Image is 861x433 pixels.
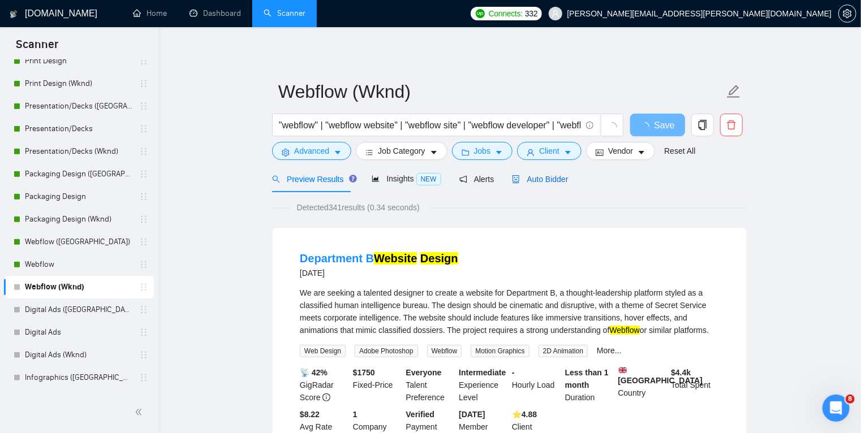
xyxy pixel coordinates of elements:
[25,208,132,231] a: Packaging Design (Wknd)
[190,8,241,18] a: dashboardDashboard
[300,368,328,377] b: 📡 42%
[139,102,148,111] span: holder
[664,145,695,157] a: Reset All
[25,276,132,298] a: Webflow (Wknd)
[539,145,559,157] span: Client
[322,393,330,401] span: info-circle
[610,326,640,335] mark: Webflow
[823,395,850,422] iframe: Intercom live chat
[374,252,417,265] mark: Website
[512,410,537,419] b: ⭐️ 4.88
[608,145,633,157] span: Vendor
[355,345,417,357] span: Adobe Photoshop
[552,10,559,18] span: user
[25,140,132,163] a: Presentation/Decks (Wknd)
[838,5,856,23] button: setting
[640,122,654,131] span: loading
[525,7,537,20] span: 332
[459,175,494,184] span: Alerts
[7,36,67,60] span: Scanner
[294,145,329,157] span: Advanced
[25,185,132,208] a: Packaging Design
[272,142,351,160] button: settingAdvancedcaret-down
[630,114,685,136] button: Save
[726,84,741,99] span: edit
[846,395,855,404] span: 8
[452,142,513,160] button: folderJobscaret-down
[638,148,645,157] span: caret-down
[416,173,441,185] span: NEW
[586,122,593,129] span: info-circle
[510,364,563,406] div: Hourly Load
[272,175,280,183] span: search
[300,410,320,419] b: $8.22
[607,122,617,132] span: loading
[25,344,132,366] a: Digital Ads (Wknd)
[471,345,529,357] span: Motion Graphics
[459,410,485,419] b: [DATE]
[457,364,510,406] div: Experience Level
[406,410,435,419] b: Verified
[10,5,18,23] img: logo
[25,389,132,412] a: Infographics
[378,145,425,157] span: Job Category
[459,175,467,183] span: notification
[512,368,515,377] b: -
[616,364,669,406] div: Country
[356,142,447,160] button: barsJob Categorycaret-down
[420,252,458,265] mark: Design
[692,120,713,130] span: copy
[671,368,691,377] b: $ 4.4k
[838,9,856,18] a: setting
[139,124,148,133] span: holder
[139,79,148,88] span: holder
[512,175,568,184] span: Auto Bidder
[298,364,351,406] div: GigRadar Score
[133,8,167,18] a: homeHome
[25,163,132,185] a: Packaging Design ([GEOGRAPHIC_DATA])
[351,364,404,406] div: Fixed-Price
[596,148,604,157] span: idcard
[427,345,462,357] span: Webflow
[289,201,428,214] span: Detected 341 results (0.34 seconds)
[406,368,442,377] b: Everyone
[654,118,674,132] span: Save
[586,142,655,160] button: idcardVendorcaret-down
[517,142,582,160] button: userClientcaret-down
[139,260,148,269] span: holder
[139,350,148,360] span: holder
[348,174,358,184] div: Tooltip anchor
[279,118,581,132] input: Search Freelance Jobs...
[430,148,438,157] span: caret-down
[565,368,609,389] b: Less than 1 month
[139,305,148,314] span: holder
[25,72,132,95] a: Print Design (Wknd)
[139,283,148,292] span: holder
[278,77,724,106] input: Scanner name...
[691,114,714,136] button: copy
[669,364,722,406] div: Total Spent
[139,192,148,201] span: holder
[264,8,305,18] a: searchScanner
[25,298,132,321] a: Digital Ads ([GEOGRAPHIC_DATA])
[353,368,375,377] b: $ 1750
[139,147,148,156] span: holder
[25,95,132,118] a: Presentation/Decks ([GEOGRAPHIC_DATA])
[372,174,441,183] span: Insights
[139,328,148,337] span: holder
[839,9,856,18] span: setting
[539,345,588,357] span: 2D Animation
[404,364,457,406] div: Talent Preference
[272,175,354,184] span: Preview Results
[300,266,458,280] div: [DATE]
[563,364,616,406] div: Duration
[25,321,132,344] a: Digital Ads
[300,345,346,357] span: Web Design
[462,148,470,157] span: folder
[720,114,743,136] button: delete
[25,366,132,389] a: Infographics ([GEOGRAPHIC_DATA])
[139,373,148,382] span: holder
[25,253,132,276] a: Webflow
[139,237,148,246] span: holder
[372,175,380,183] span: area-chart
